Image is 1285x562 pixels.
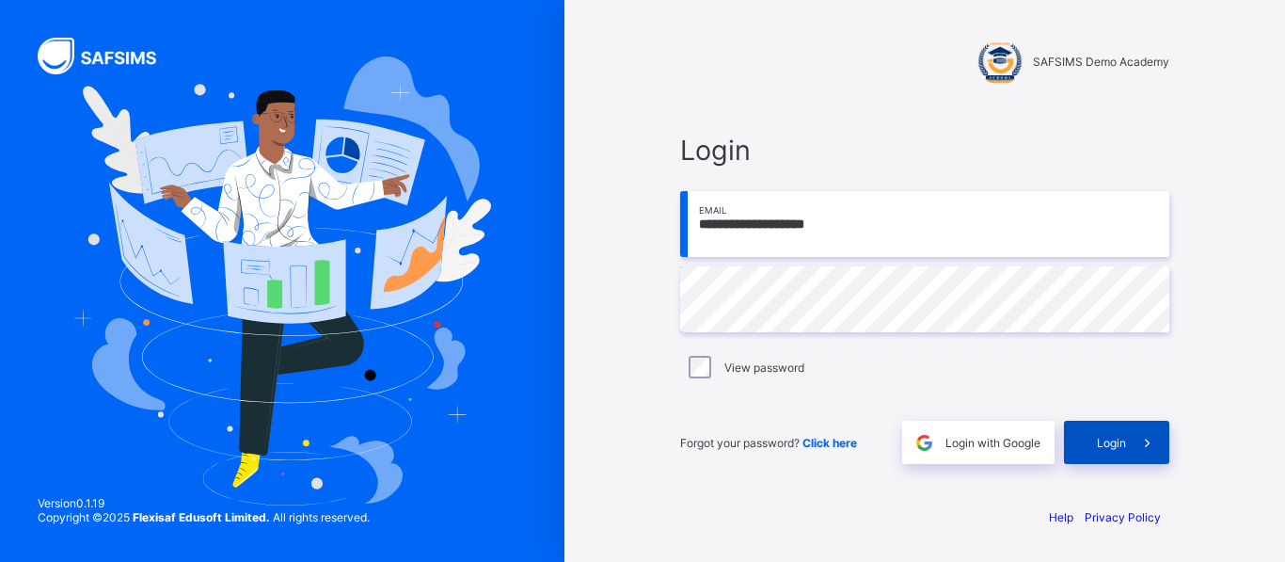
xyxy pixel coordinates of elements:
[724,361,804,375] label: View password
[133,510,270,524] strong: Flexisaf Edusoft Limited.
[913,432,935,454] img: google.396cfc9801f0270233282035f929180a.svg
[680,436,857,450] span: Forgot your password?
[802,436,857,450] a: Click here
[38,38,179,74] img: SAFSIMS Logo
[73,56,491,506] img: Hero Image
[38,510,370,524] span: Copyright © 2025 All rights reserved.
[1033,55,1169,69] span: SAFSIMS Demo Academy
[1085,510,1161,524] a: Privacy Policy
[680,134,1169,167] span: Login
[1049,510,1073,524] a: Help
[945,436,1040,450] span: Login with Google
[38,496,370,510] span: Version 0.1.19
[1097,436,1126,450] span: Login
